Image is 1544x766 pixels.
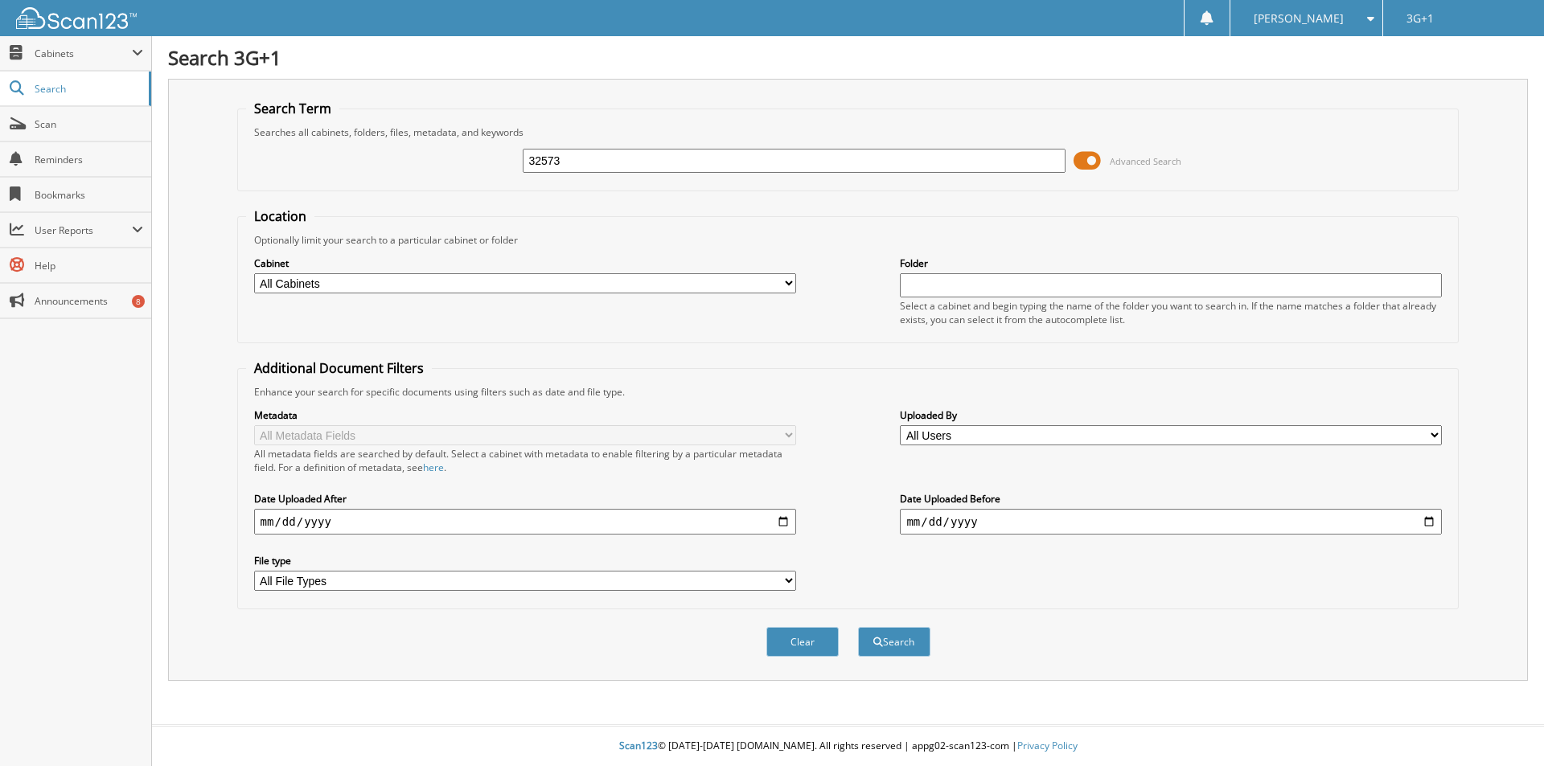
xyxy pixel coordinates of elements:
[423,461,444,474] a: here
[619,739,658,752] span: Scan123
[254,256,796,270] label: Cabinet
[900,256,1442,270] label: Folder
[35,259,143,272] span: Help
[246,100,339,117] legend: Search Term
[35,82,141,96] span: Search
[246,207,314,225] legend: Location
[35,188,143,202] span: Bookmarks
[1017,739,1078,752] a: Privacy Policy
[246,359,432,377] legend: Additional Document Filters
[1254,14,1344,23] span: [PERSON_NAME]
[900,299,1442,326] div: Select a cabinet and begin typing the name of the folder you want to search in. If the name match...
[900,509,1442,535] input: end
[16,7,137,29] img: scan123-logo-white.svg
[35,294,143,308] span: Announcements
[254,554,796,567] label: File type
[254,492,796,506] label: Date Uploaded After
[858,627,930,657] button: Search
[1406,14,1434,23] span: 3G+1
[900,492,1442,506] label: Date Uploaded Before
[246,125,1451,139] div: Searches all cabinets, folders, files, metadata, and keywords
[168,44,1528,71] h1: Search 3G+1
[35,117,143,131] span: Scan
[35,223,132,237] span: User Reports
[35,47,132,60] span: Cabinets
[132,295,145,308] div: 8
[246,385,1451,399] div: Enhance your search for specific documents using filters such as date and file type.
[254,447,796,474] div: All metadata fields are searched by default. Select a cabinet with metadata to enable filtering b...
[1110,155,1181,167] span: Advanced Search
[254,408,796,422] label: Metadata
[900,408,1442,422] label: Uploaded By
[246,233,1451,247] div: Optionally limit your search to a particular cabinet or folder
[35,153,143,166] span: Reminders
[152,727,1544,766] div: © [DATE]-[DATE] [DOMAIN_NAME]. All rights reserved | appg02-scan123-com |
[254,509,796,535] input: start
[766,627,839,657] button: Clear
